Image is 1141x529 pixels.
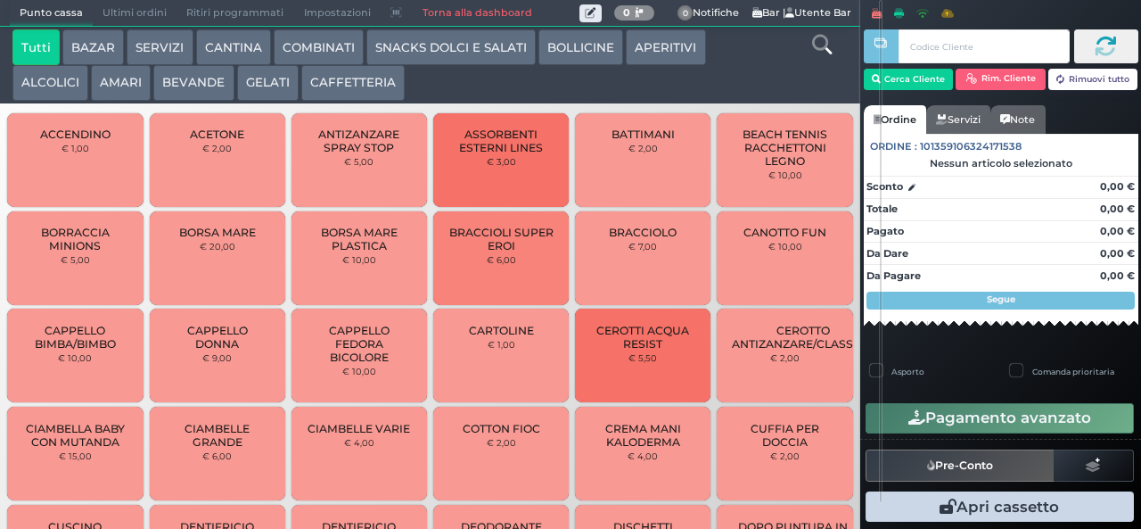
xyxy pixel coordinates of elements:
span: CAPPELLO BIMBA/BIMBO [22,324,128,351]
small: € 5,00 [344,156,373,167]
b: 0 [623,6,630,19]
span: ASSORBENTI ESTERNI LINES [448,128,554,154]
span: Punto cassa [10,1,93,26]
button: ALCOLICI [12,65,88,101]
button: SNACKS DOLCI E SALATI [366,29,536,65]
small: € 1,00 [62,143,89,153]
input: Codice Cliente [899,29,1069,63]
button: AMARI [91,65,151,101]
span: CAPPELLO FEDORA BICOLORE [307,324,413,364]
small: € 20,00 [200,241,235,252]
span: CREMA MANI KALODERMA [590,422,696,449]
small: € 10,00 [342,366,376,376]
small: € 5,50 [628,352,657,363]
button: Rim. Cliente [956,69,1046,90]
strong: Da Dare [866,247,908,260]
small: € 5,00 [61,254,90,265]
button: COMBINATI [274,29,364,65]
span: CANOTTO FUN [743,226,826,239]
span: BRACCIOLO [609,226,677,239]
button: GELATI [237,65,299,101]
small: € 10,00 [768,241,802,252]
button: Pagamento avanzato [866,403,1134,434]
span: BATTIMANI [612,128,675,141]
span: Impostazioni [294,1,381,26]
strong: 0,00 € [1100,203,1135,215]
strong: 0,00 € [1100,180,1135,193]
span: BORSA MARE PLASTICA [307,226,413,252]
small: € 2,00 [487,437,516,448]
span: ANTIZANZARE SPRAY STOP [307,128,413,154]
button: BOLLICINE [538,29,623,65]
strong: 0,00 € [1100,247,1135,260]
span: BORRACCIA MINIONS [22,226,128,252]
button: Tutti [12,29,60,65]
button: Pre-Conto [866,450,1055,482]
span: BEACH TENNIS RACCHETTONI LEGNO [732,128,838,168]
span: Ritiri programmati [176,1,293,26]
span: 101359106324171538 [920,139,1022,154]
span: CAPPELLO DONNA [164,324,270,351]
span: ACETONE [190,128,244,141]
small: € 10,00 [342,254,376,265]
button: CAFFETTERIA [301,65,405,101]
small: € 4,00 [628,450,658,461]
span: CEROTTO ANTIZANZARE/CLASSICO [732,324,874,351]
small: € 2,00 [770,352,800,363]
span: BRACCIOLI SUPER EROI [448,226,554,252]
strong: Totale [866,203,898,215]
small: € 7,00 [628,241,657,252]
strong: 0,00 € [1100,225,1135,237]
strong: Segue [987,293,1015,305]
span: CEROTTI ACQUA RESIST [590,324,696,351]
span: Ultimi ordini [93,1,176,26]
strong: Pagato [866,225,904,237]
small: € 4,00 [344,437,374,448]
span: CUFFIA PER DOCCIA [732,422,838,449]
button: BEVANDE [153,65,234,101]
button: SERVIZI [127,29,193,65]
div: Nessun articolo selezionato [864,157,1138,169]
span: CIAMBELLE GRANDE [164,422,270,449]
label: Asporto [891,366,924,377]
a: Ordine [864,105,926,134]
button: Apri cassetto [866,492,1134,522]
span: CIAMBELLE VARIE [308,422,410,435]
a: Torna alla dashboard [412,1,541,26]
a: Servizi [926,105,990,134]
small: € 2,00 [628,143,658,153]
small: € 6,00 [487,254,516,265]
small: € 10,00 [768,169,802,180]
span: ACCENDINO [40,128,111,141]
small: € 1,00 [488,339,515,350]
small: € 15,00 [59,450,92,461]
button: Rimuovi tutto [1048,69,1138,90]
strong: Da Pagare [866,269,921,282]
small: € 9,00 [202,352,232,363]
button: CANTINA [196,29,271,65]
span: 0 [677,5,694,21]
strong: Sconto [866,179,903,194]
a: Note [990,105,1045,134]
span: BORSA MARE [179,226,256,239]
span: COTTON FIOC [463,422,540,435]
strong: 0,00 € [1100,269,1135,282]
small: € 3,00 [487,156,516,167]
span: CARTOLINE [469,324,534,337]
span: CIAMBELLA BABY CON MUTANDA [22,422,128,449]
button: Cerca Cliente [864,69,954,90]
label: Comanda prioritaria [1032,366,1114,377]
small: € 10,00 [58,352,92,363]
small: € 6,00 [202,450,232,461]
small: € 2,00 [202,143,232,153]
span: Ordine : [870,139,917,154]
small: € 2,00 [770,450,800,461]
button: APERITIVI [626,29,705,65]
button: BAZAR [62,29,124,65]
